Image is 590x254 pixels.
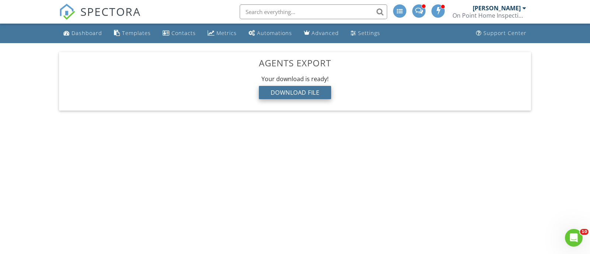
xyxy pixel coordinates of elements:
[59,10,141,25] a: SPECTORA
[580,229,589,235] span: 10
[216,29,237,36] div: Metrics
[483,29,527,36] div: Support Center
[565,229,583,247] iframe: Intercom live chat
[452,12,526,19] div: On Point Home Inspections LLC
[60,27,105,40] a: Dashboard
[122,29,151,36] div: Templates
[111,27,154,40] a: Templates
[160,27,199,40] a: Contacts
[348,27,383,40] a: Settings
[301,27,342,40] a: Advanced
[473,4,521,12] div: [PERSON_NAME]
[59,4,75,20] img: The Best Home Inspection Software - Spectora
[205,27,240,40] a: Metrics
[246,27,295,40] a: Automations (Advanced)
[171,29,196,36] div: Contacts
[72,29,102,36] div: Dashboard
[80,4,141,19] span: SPECTORA
[257,29,292,36] div: Automations
[473,27,530,40] a: Support Center
[312,29,339,36] div: Advanced
[259,86,332,99] div: Download File
[65,58,525,68] h3: Agents Export
[240,4,387,19] input: Search everything...
[65,75,525,83] div: Your download is ready!
[358,29,380,36] div: Settings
